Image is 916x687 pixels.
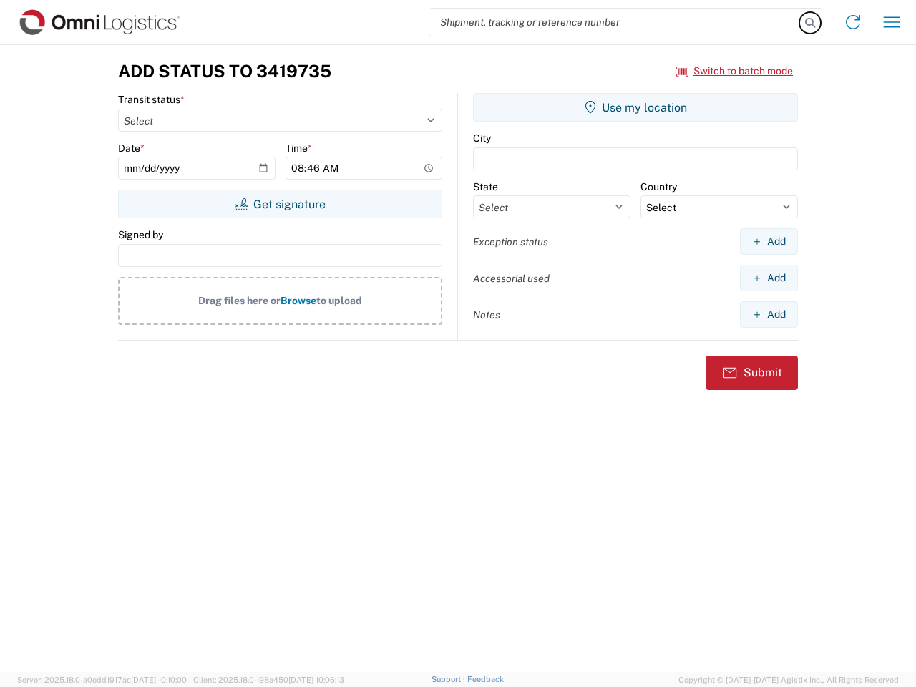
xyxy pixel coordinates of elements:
[286,142,312,155] label: Time
[706,356,798,390] button: Submit
[467,675,504,683] a: Feedback
[740,228,798,255] button: Add
[678,673,899,686] span: Copyright © [DATE]-[DATE] Agistix Inc., All Rights Reserved
[676,59,793,83] button: Switch to batch mode
[131,676,187,684] span: [DATE] 10:10:00
[118,190,442,218] button: Get signature
[429,9,800,36] input: Shipment, tracking or reference number
[473,308,500,321] label: Notes
[473,132,491,145] label: City
[640,180,677,193] label: Country
[281,295,316,306] span: Browse
[118,228,163,241] label: Signed by
[118,61,331,82] h3: Add Status to 3419735
[473,272,550,285] label: Accessorial used
[432,675,467,683] a: Support
[288,676,344,684] span: [DATE] 10:06:13
[118,142,145,155] label: Date
[740,301,798,328] button: Add
[740,265,798,291] button: Add
[473,93,798,122] button: Use my location
[17,676,187,684] span: Server: 2025.18.0-a0edd1917ac
[193,676,344,684] span: Client: 2025.18.0-198a450
[473,235,548,248] label: Exception status
[118,93,185,106] label: Transit status
[473,180,498,193] label: State
[198,295,281,306] span: Drag files here or
[316,295,362,306] span: to upload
